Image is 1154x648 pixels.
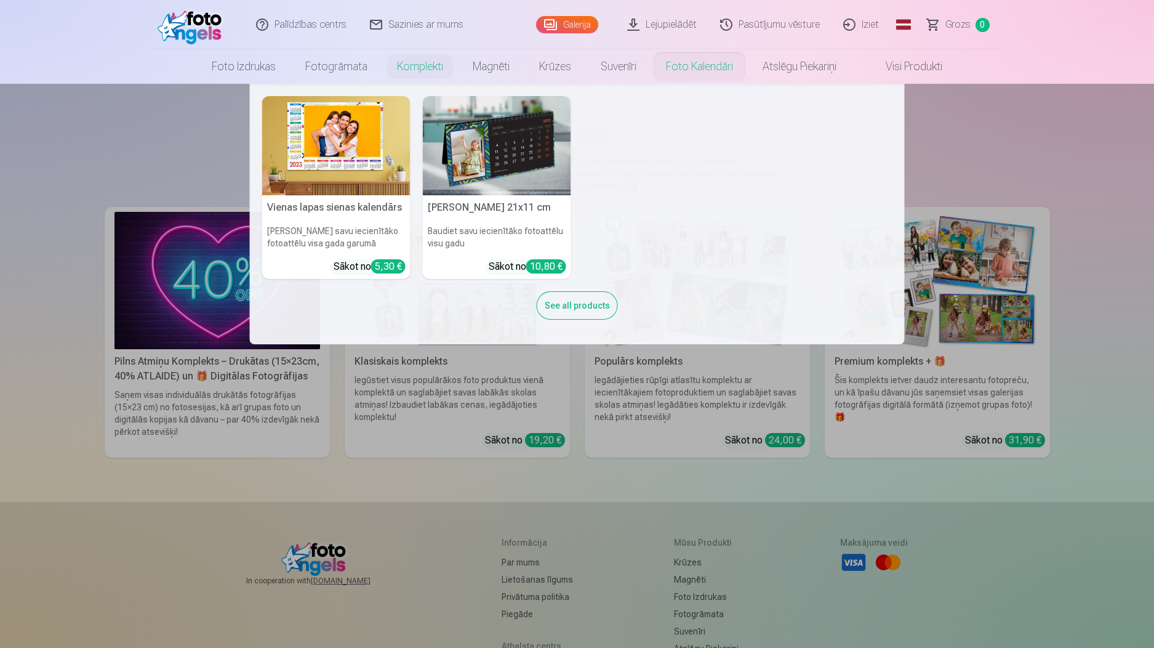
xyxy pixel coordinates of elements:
[526,259,566,273] div: 10,80 €
[537,298,618,311] a: See all products
[651,49,748,84] a: Foto kalendāri
[262,96,411,279] a: Vienas lapas sienas kalendārsVienas lapas sienas kalendārs[PERSON_NAME] savu iecienītāko fotoattē...
[423,96,571,279] a: Galda kalendārs 21x11 cm[PERSON_NAME] 21x11 cmBaudiet savu iecienītāko fotoattēlu visu gaduSākot ...
[423,96,571,195] img: Galda kalendārs 21x11 cm
[976,18,990,32] span: 0
[197,49,291,84] a: Foto izdrukas
[262,220,411,254] h6: [PERSON_NAME] savu iecienītāko fotoattēlu visa gada garumā
[291,49,382,84] a: Fotogrāmata
[748,49,851,84] a: Atslēgu piekariņi
[423,195,571,220] h5: [PERSON_NAME] 21x11 cm
[382,49,458,84] a: Komplekti
[262,195,411,220] h5: Vienas lapas sienas kalendārs
[371,259,406,273] div: 5,30 €
[945,17,971,32] span: Grozs
[537,291,618,320] div: See all products
[536,16,598,33] a: Galerija
[524,49,586,84] a: Krūzes
[851,49,957,84] a: Visi produkti
[586,49,651,84] a: Suvenīri
[262,96,411,195] img: Vienas lapas sienas kalendārs
[489,259,566,274] div: Sākot no
[158,5,228,44] img: /fa1
[423,220,571,254] h6: Baudiet savu iecienītāko fotoattēlu visu gadu
[458,49,524,84] a: Magnēti
[334,259,406,274] div: Sākot no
